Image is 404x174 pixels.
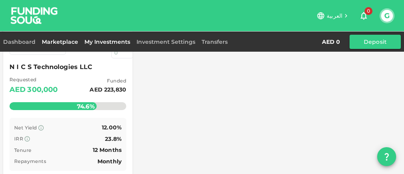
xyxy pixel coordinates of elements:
[14,125,37,131] span: Net Yield
[3,38,39,45] a: Dashboard
[97,158,122,165] span: Monthly
[90,77,126,85] span: Funded
[9,76,58,84] span: Requested
[365,7,372,15] span: 0
[39,38,81,45] a: Marketplace
[14,158,46,164] span: Repayments
[381,10,393,22] button: G
[102,124,122,131] span: 12.00%
[81,38,133,45] a: My Investments
[14,136,23,142] span: IRR
[133,38,198,45] a: Investment Settings
[198,38,231,45] a: Transfers
[105,135,122,142] span: 23.8%
[327,12,342,19] span: العربية
[377,147,396,166] button: question
[9,62,126,73] span: N I C S Technologies LLC
[322,38,340,45] div: AED 0
[350,35,401,49] button: Deposit
[93,146,122,153] span: 12 Months
[356,8,372,24] button: 0
[14,147,31,153] span: Tenure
